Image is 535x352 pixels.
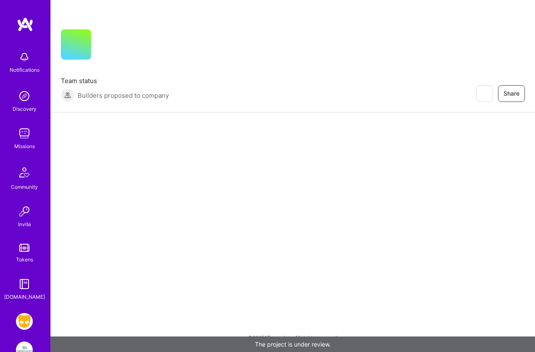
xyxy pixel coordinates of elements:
div: [DOMAIN_NAME] [4,292,45,301]
img: Community [14,162,34,183]
div: The project is under review. [50,336,535,352]
img: discovery [16,88,33,104]
span: Builders proposed to company [78,91,169,100]
img: Grindr: Product & Marketing [16,313,33,330]
i: icon EyeClosed [481,90,488,97]
span: Share [504,89,519,98]
span: Team status [61,76,169,85]
div: Notifications [10,65,39,74]
img: teamwork [16,125,33,142]
img: bell [16,49,33,65]
img: logo [17,17,34,32]
button: Share [498,85,525,102]
img: guide book [16,276,33,292]
i: icon CompanyGray [101,43,108,50]
img: Invite [16,203,33,220]
img: Builders proposed to company [61,89,74,102]
div: Discovery [13,104,37,113]
div: Invite [18,220,31,229]
a: Grindr: Product & Marketing [14,313,35,330]
div: Community [11,183,38,191]
img: tokens [19,244,29,252]
div: Tokens [16,255,33,264]
div: Missions [14,142,35,151]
